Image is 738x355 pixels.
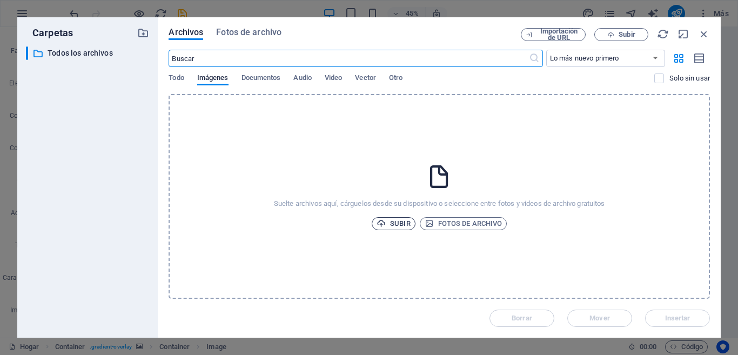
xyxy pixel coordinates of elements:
font: Fotos de archivo [216,27,281,37]
i: Cerca [698,28,710,40]
i: Crear nueva carpeta [137,27,149,39]
i: Minimizar [677,28,689,40]
font: Subir [619,30,635,38]
font: Solo sin usar [669,74,710,82]
button: Fotos de archivo [420,217,507,230]
font: Todos los archivos [48,49,113,57]
font: Archivos [169,27,203,37]
button: Importación de URL [521,28,586,41]
font: Carpetas [32,27,73,38]
p: Muestra solo los archivos que no se usan en el sitio web. Los archivos añadidos durante esta sesi... [669,73,710,83]
font: Fotos de archivo [438,219,502,227]
i: Recargar [657,28,669,40]
button: Subir [372,217,415,230]
font: Otro [389,73,402,82]
font: Subir [390,219,410,227]
font: Video [325,73,342,82]
font: Vector [355,73,376,82]
font: Audio [293,73,311,82]
input: Buscar [169,50,528,67]
font: Todo [169,73,184,82]
button: Subir [594,28,648,41]
font: Imágenes [197,73,229,82]
font: Suelte archivos aquí, cárguelos desde su dispositivo o seleccione entre fotos y videos de archivo... [274,199,605,207]
font: Importación de URL [540,27,578,42]
font: Documentos [241,73,281,82]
